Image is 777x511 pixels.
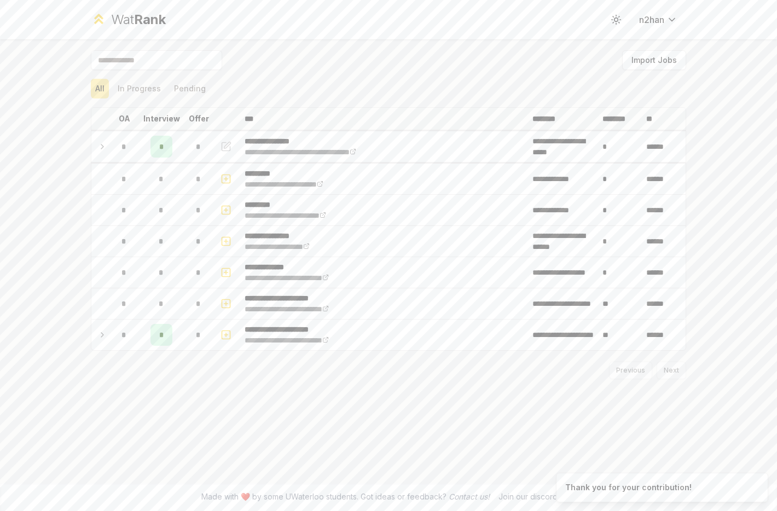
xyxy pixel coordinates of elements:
button: All [91,79,109,98]
p: Offer [189,113,209,124]
a: Contact us! [449,492,490,501]
button: n2han [630,10,686,30]
span: n2han [639,13,664,26]
span: Rank [134,11,166,27]
div: Join our discord! [498,491,559,502]
button: Pending [170,79,210,98]
a: WatRank [91,11,166,28]
p: OA [119,113,130,124]
p: Interview [143,113,180,124]
button: Import Jobs [622,50,686,70]
span: Made with ❤️ by some UWaterloo students. Got ideas or feedback? [201,491,490,502]
button: In Progress [113,79,165,98]
div: Thank you for your contribution! [565,482,692,493]
div: Wat [111,11,166,28]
